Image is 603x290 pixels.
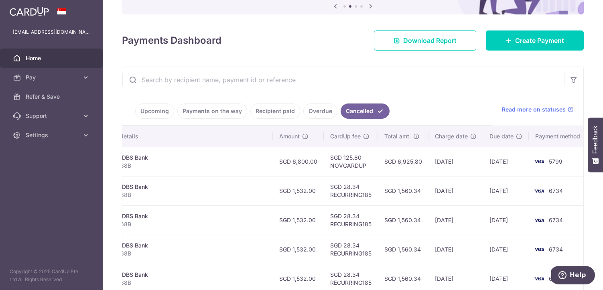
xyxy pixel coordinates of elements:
p: HPR089768B [95,249,266,258]
td: SGD 28.34 RECURRING185 [324,176,378,205]
a: Upcoming [135,103,174,119]
span: Total amt. [384,132,411,140]
img: Bank Card [531,245,547,254]
span: Feedback [592,126,599,154]
a: Payments on the way [177,103,247,119]
td: SGD 125.80 NOVCARDUP [324,147,378,176]
td: SGD 1,560.34 [378,176,428,205]
p: [EMAIL_ADDRESS][DOMAIN_NAME] [13,28,90,36]
td: [DATE] [428,235,483,264]
span: 5799 [549,158,562,165]
span: Settings [26,131,79,139]
span: 6734 [549,246,563,253]
img: Bank Card [531,215,547,225]
img: Bank Card [531,157,547,166]
td: SGD 1,532.00 [273,235,324,264]
button: Feedback - Show survey [588,118,603,172]
div: Car Loan. DBS Bank [95,212,266,220]
p: HPR089768B [95,191,266,199]
img: CardUp [10,6,49,16]
img: Bank Card [531,274,547,284]
img: Bank Card [531,186,547,196]
span: Download Report [403,36,457,45]
td: SGD 28.34 RECURRING185 [324,205,378,235]
div: Car Loan. DBS Bank [95,271,266,279]
td: [DATE] [483,147,529,176]
span: Home [26,54,79,62]
span: 6734 [549,187,563,194]
span: Due date [489,132,514,140]
span: 6734 [549,217,563,223]
td: SGD 1,532.00 [273,205,324,235]
p: HPR089768B [95,279,266,287]
span: 6734 [549,275,563,282]
div: Car Loan. DBS Bank [95,154,266,162]
a: Overdue [303,103,337,119]
span: Support [26,112,79,120]
span: Pay [26,73,79,81]
h4: Payments Dashboard [122,33,221,48]
p: HPR089768B [95,162,266,170]
th: Payment details [89,126,273,147]
span: Refer & Save [26,93,79,101]
span: Charge date [435,132,468,140]
td: SGD 6,800.00 [273,147,324,176]
td: [DATE] [428,205,483,235]
a: Read more on statuses [502,105,574,114]
span: Amount [279,132,300,140]
a: Cancelled [341,103,390,119]
td: SGD 1,532.00 [273,176,324,205]
span: Read more on statuses [502,105,566,114]
td: SGD 1,560.34 [378,235,428,264]
td: SGD 6,925.80 [378,147,428,176]
td: SGD 1,560.34 [378,205,428,235]
td: SGD 28.34 RECURRING185 [324,235,378,264]
p: HPR089768B [95,220,266,228]
td: [DATE] [483,176,529,205]
span: Create Payment [515,36,564,45]
td: [DATE] [483,205,529,235]
a: Create Payment [486,30,584,51]
td: [DATE] [428,176,483,205]
iframe: Opens a widget where you can find more information [551,266,595,286]
td: [DATE] [483,235,529,264]
th: Payment method [529,126,590,147]
input: Search by recipient name, payment id or reference [122,67,564,93]
a: Recipient paid [250,103,300,119]
a: Download Report [374,30,476,51]
div: Car Loan. DBS Bank [95,241,266,249]
span: CardUp fee [330,132,361,140]
div: Car Loan. DBS Bank [95,183,266,191]
td: [DATE] [428,147,483,176]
